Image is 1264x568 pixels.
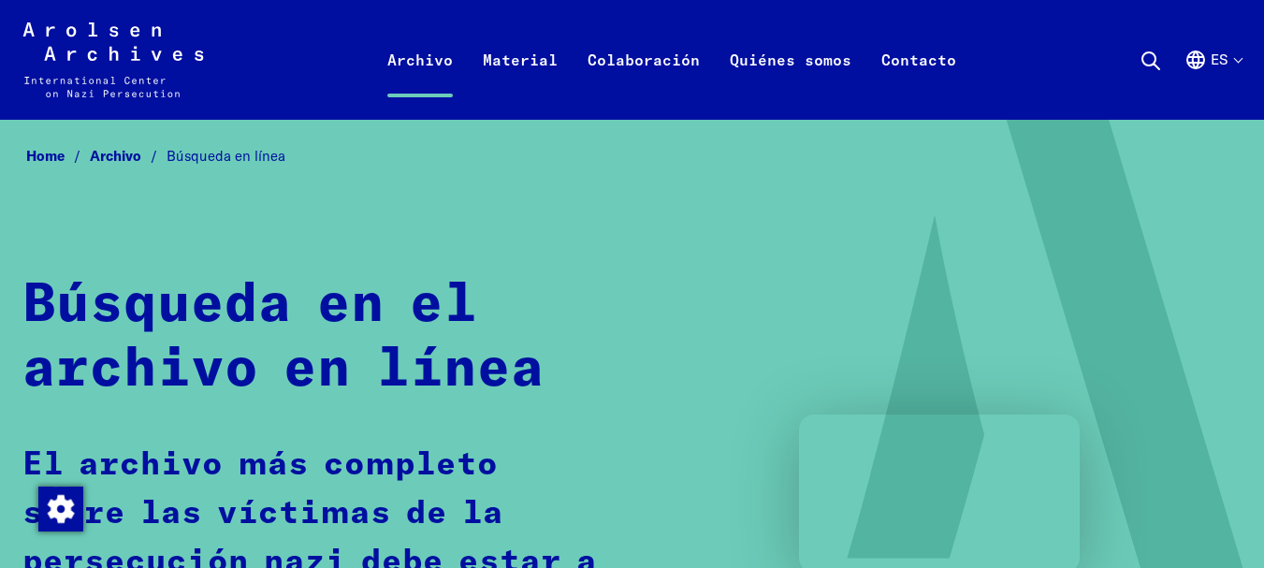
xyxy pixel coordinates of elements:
strong: Búsqueda en el archivo en línea [22,279,545,397]
div: Modificar el consentimiento [37,486,82,531]
a: Archivo [90,147,167,165]
a: Home [26,147,90,165]
img: Modificar el consentimiento [38,487,83,532]
a: Archivo [372,45,468,120]
a: Colaboración [573,45,715,120]
a: Quiénes somos [715,45,866,120]
nav: Breadcrumb [22,142,1242,170]
a: Contacto [866,45,971,120]
a: Material [468,45,573,120]
button: Español, selección de idioma [1184,49,1242,116]
nav: Principal [372,22,971,97]
span: Búsqueda en línea [167,147,285,165]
